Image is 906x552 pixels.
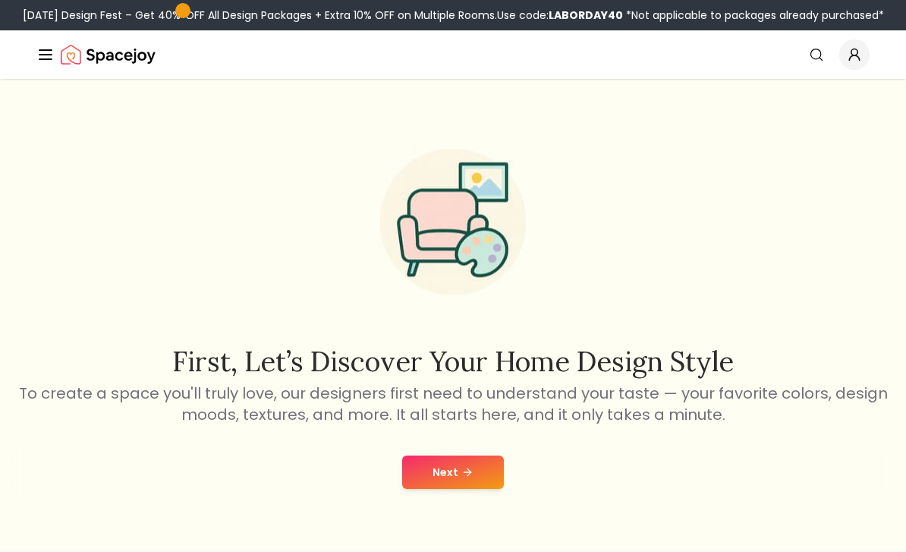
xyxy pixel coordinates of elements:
span: Use code: [497,8,623,23]
p: To create a space you'll truly love, our designers first need to understand your taste — your fav... [16,383,890,425]
div: [DATE] Design Fest – Get 40% OFF All Design Packages + Extra 10% OFF on Multiple Rooms. [23,8,884,23]
span: *Not applicable to packages already purchased* [623,8,884,23]
h2: First, let’s discover your home design style [16,346,890,377]
a: Spacejoy [61,39,156,70]
b: LABORDAY40 [549,8,623,23]
nav: Global [36,30,870,79]
img: Start Style Quiz Illustration [356,125,550,319]
button: Next [402,456,504,489]
img: Spacejoy Logo [61,39,156,70]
